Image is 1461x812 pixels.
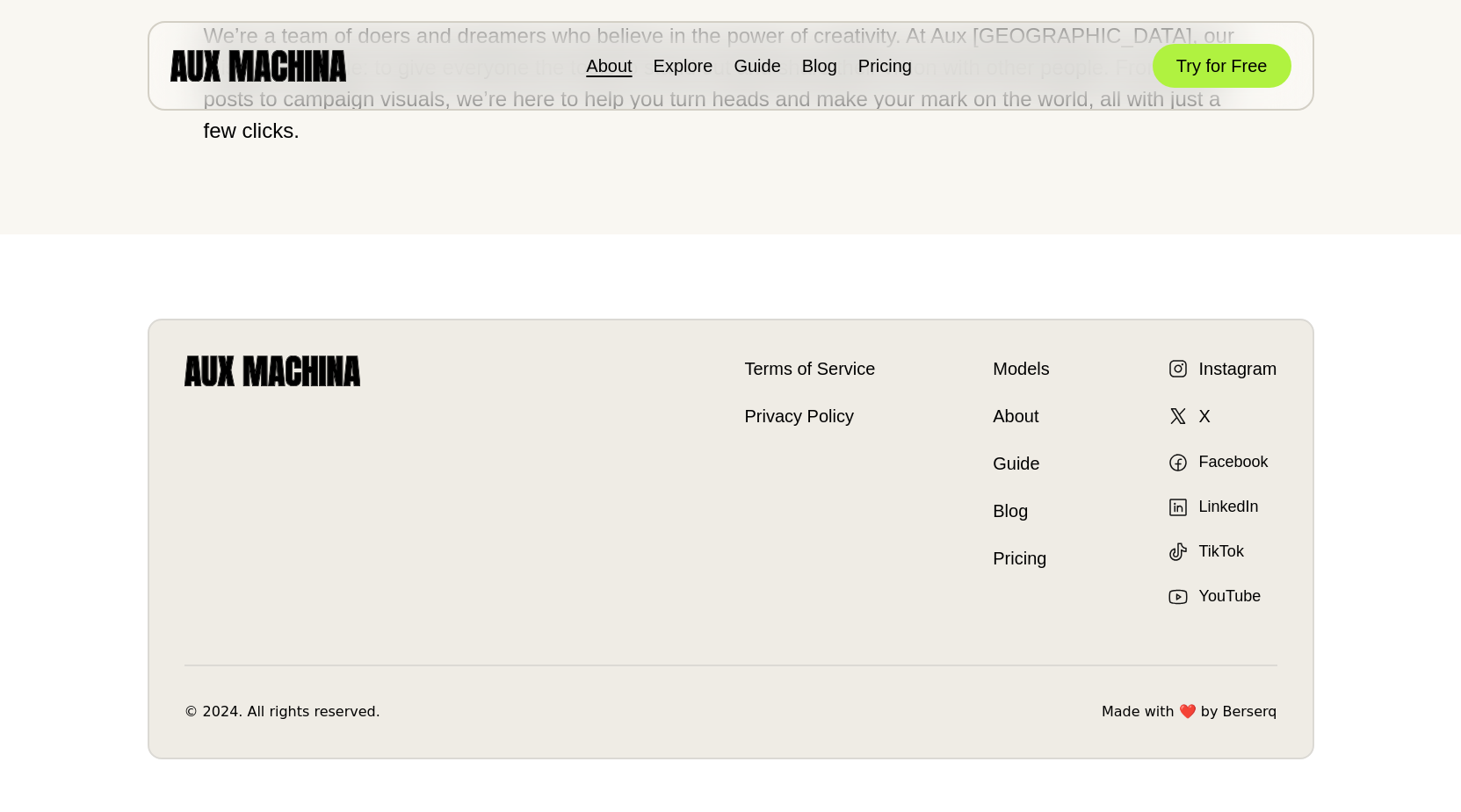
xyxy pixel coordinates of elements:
[1153,44,1291,88] button: Try for Free
[745,356,876,382] a: Terms of Service
[1168,495,1259,519] a: LinkedIn
[1168,585,1262,608] a: YouTube
[993,356,1049,382] a: Models
[1168,542,1189,563] img: TikTok
[993,403,1049,429] a: About
[993,450,1049,477] a: Guide
[1168,450,1269,474] a: Facebook
[993,545,1049,571] a: Pricing
[1222,701,1277,722] a: Berserq
[586,56,632,75] a: About
[1168,403,1211,429] a: X
[858,56,912,75] a: Pricing
[654,56,713,75] a: Explore
[1168,358,1189,379] img: Instagram
[1168,540,1244,564] a: TikTok
[1168,452,1189,473] img: Facebook
[1168,497,1189,518] img: LinkedIn
[1102,701,1277,722] p: Made with ❤️ by
[1168,586,1189,607] img: YouTube
[170,50,346,81] img: AUX MACHINA
[802,56,837,75] a: Blog
[1168,356,1277,382] a: Instagram
[1168,406,1189,427] img: X
[745,403,876,429] a: Privacy Policy
[184,701,380,722] p: © 2024. All rights reserved.
[993,498,1049,524] a: Blog
[734,56,780,75] a: Guide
